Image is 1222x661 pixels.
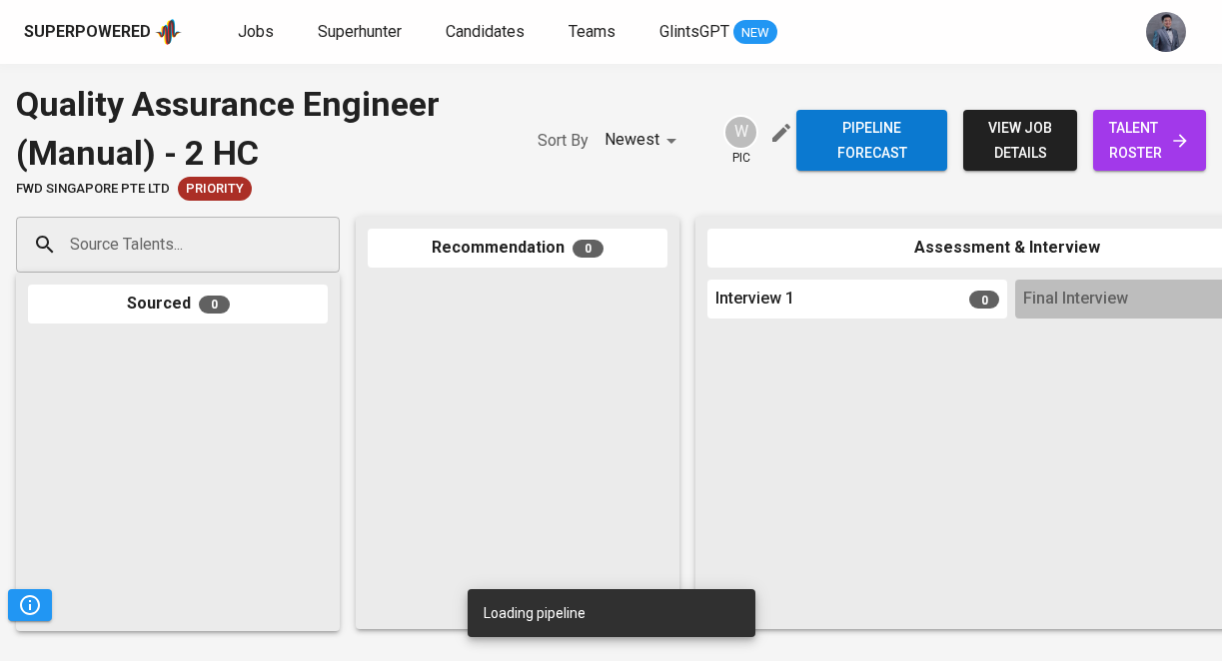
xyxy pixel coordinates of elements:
[16,180,170,199] span: FWD Singapore Pte Ltd
[1093,110,1206,171] a: talent roster
[969,291,999,309] span: 0
[368,229,667,268] div: Recommendation
[569,22,615,41] span: Teams
[733,23,777,43] span: NEW
[329,243,333,247] button: Open
[538,129,589,153] p: Sort By
[573,240,604,258] span: 0
[24,21,151,44] div: Superpowered
[446,22,525,41] span: Candidates
[659,22,729,41] span: GlintsGPT
[28,285,328,324] div: Sourced
[238,20,278,45] a: Jobs
[1146,12,1186,52] img: jhon@glints.com
[24,17,182,47] a: Superpoweredapp logo
[605,128,659,152] p: Newest
[1023,288,1128,311] span: Final Interview
[1109,116,1190,165] span: talent roster
[318,20,406,45] a: Superhunter
[199,296,230,314] span: 0
[605,122,683,159] div: Newest
[8,589,52,621] button: Pipeline Triggers
[178,180,252,199] span: Priority
[963,110,1076,171] button: view job details
[979,116,1060,165] span: view job details
[318,22,402,41] span: Superhunter
[16,80,498,177] div: Quality Assurance Engineer (Manual) - 2 HC
[569,20,619,45] a: Teams
[796,110,947,171] button: Pipeline forecast
[659,20,777,45] a: GlintsGPT NEW
[812,116,931,165] span: Pipeline forecast
[155,17,182,47] img: app logo
[723,115,758,150] div: W
[715,288,794,311] span: Interview 1
[178,177,252,201] div: New Job received from Demand Team
[484,595,586,631] div: Loading pipeline
[238,22,274,41] span: Jobs
[723,115,758,167] div: pic
[446,20,529,45] a: Candidates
